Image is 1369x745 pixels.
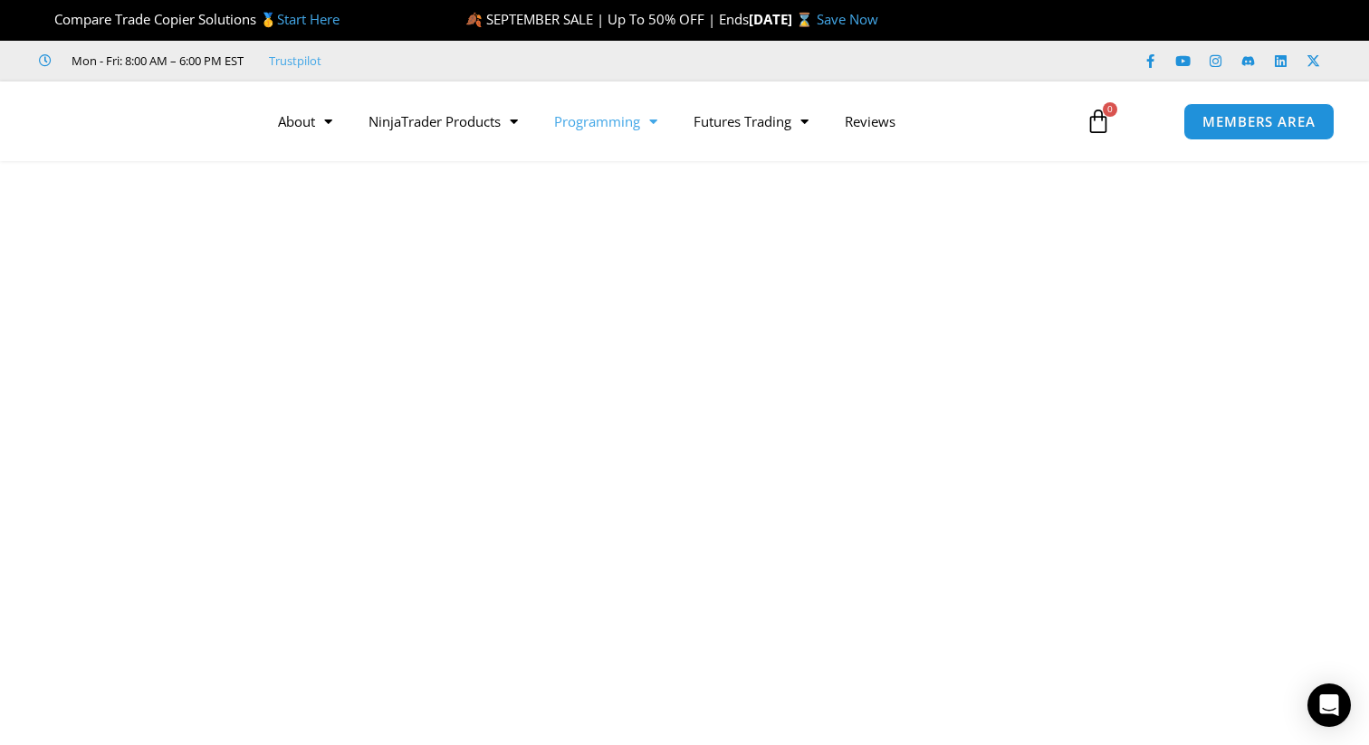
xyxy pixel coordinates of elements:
[749,10,817,28] strong: [DATE] ⌛
[38,89,233,154] img: LogoAI | Affordable Indicators – NinjaTrader
[260,100,350,142] a: About
[1202,115,1316,129] span: MEMBERS AREA
[260,100,1067,142] nav: Menu
[277,10,340,28] a: Start Here
[67,50,244,72] span: Mon - Fri: 8:00 AM – 6:00 PM EST
[1307,683,1351,727] div: Open Intercom Messenger
[675,100,827,142] a: Futures Trading
[827,100,914,142] a: Reviews
[39,10,340,28] span: Compare Trade Copier Solutions 🥇
[536,100,675,142] a: Programming
[350,100,536,142] a: NinjaTrader Products
[269,50,321,72] a: Trustpilot
[1058,95,1138,148] a: 0
[40,13,53,26] img: 🏆
[817,10,878,28] a: Save Now
[1103,102,1117,117] span: 0
[465,10,749,28] span: 🍂 SEPTEMBER SALE | Up To 50% OFF | Ends
[1183,103,1335,140] a: MEMBERS AREA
